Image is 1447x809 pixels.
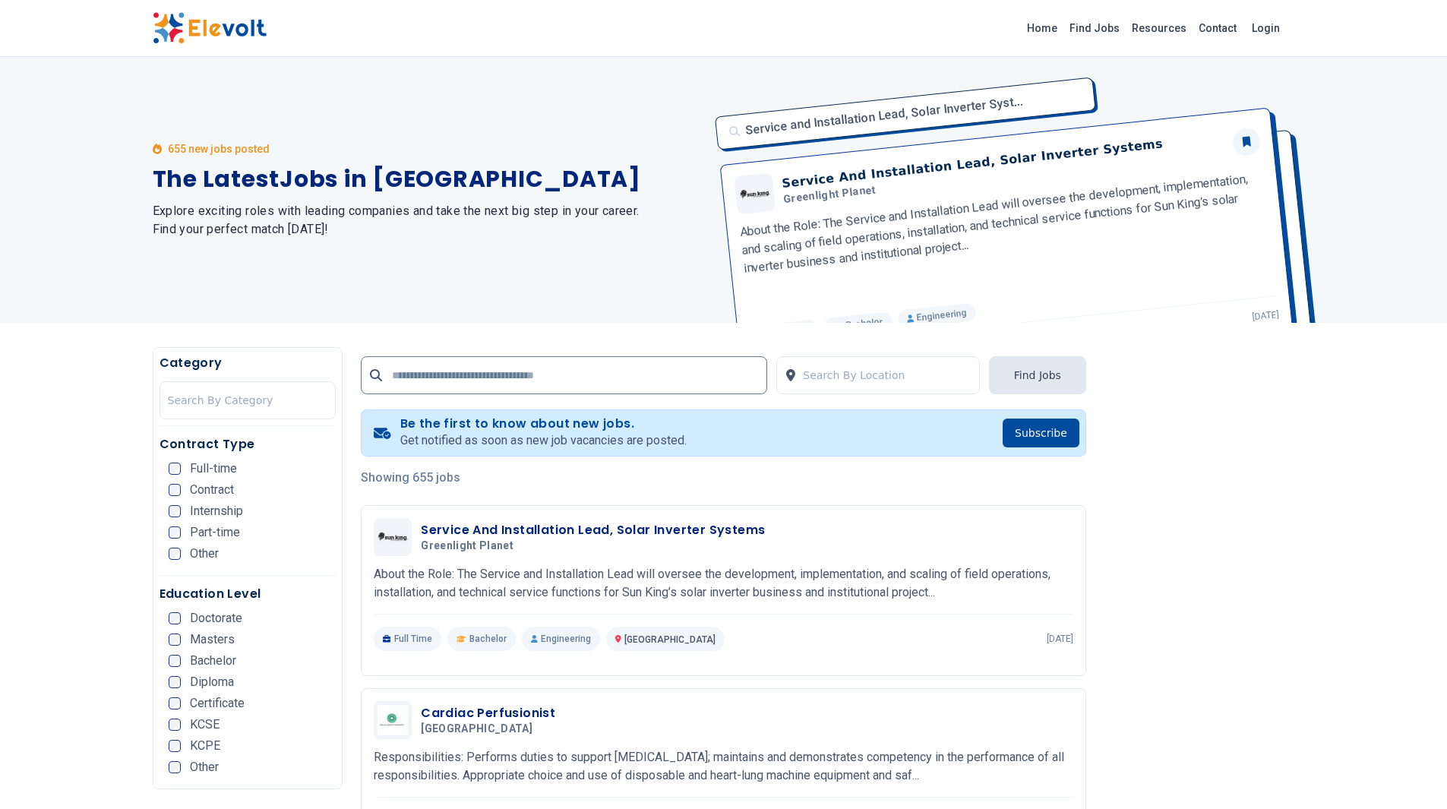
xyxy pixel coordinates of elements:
span: Doctorate [190,612,242,624]
h5: Category [160,354,336,372]
span: KCSE [190,719,220,731]
p: Get notified as soon as new job vacancies are posted. [400,431,687,450]
input: Diploma [169,676,181,688]
input: Masters [169,634,181,646]
p: Showing 655 jobs [361,469,1086,487]
h3: Cardiac Perfusionist [421,704,555,722]
span: Bachelor [190,655,236,667]
input: Contract [169,484,181,496]
a: Home [1021,16,1063,40]
input: Certificate [169,697,181,709]
input: Bachelor [169,655,181,667]
span: [GEOGRAPHIC_DATA] [624,634,716,645]
h2: Explore exciting roles with leading companies and take the next big step in your career. Find you... [153,202,706,239]
a: Greenlight PlanetService And Installation Lead, Solar Inverter SystemsGreenlight PlanetAbout the ... [374,518,1073,651]
img: Aga khan University [378,705,408,735]
h4: Be the first to know about new jobs. [400,416,687,431]
button: Find Jobs [989,356,1086,394]
img: Greenlight Planet [378,532,408,542]
a: Login [1243,13,1289,43]
a: Find Jobs [1063,16,1126,40]
p: Engineering [522,627,600,651]
p: Responsibilities: Performs duties to support [MEDICAL_DATA]; maintains and demonstrates competenc... [374,748,1073,785]
span: Contract [190,484,234,496]
span: [GEOGRAPHIC_DATA] [421,722,532,736]
span: Other [190,548,219,560]
p: About the Role: The Service and Installation Lead will oversee the development, implementation, a... [374,565,1073,602]
span: Greenlight Planet [421,539,513,553]
span: Certificate [190,697,245,709]
img: Elevolt [153,12,267,44]
span: KCPE [190,740,220,752]
input: Doctorate [169,612,181,624]
h5: Contract Type [160,435,336,453]
span: Other [190,761,219,773]
a: Contact [1193,16,1243,40]
a: Resources [1126,16,1193,40]
input: KCSE [169,719,181,731]
button: Subscribe [1003,419,1079,447]
span: Full-time [190,463,237,475]
input: Other [169,761,181,773]
p: 655 new jobs posted [168,141,270,156]
input: Internship [169,505,181,517]
span: Diploma [190,676,234,688]
p: Full Time [374,627,441,651]
span: Part-time [190,526,240,539]
span: Bachelor [469,633,507,645]
span: Internship [190,505,243,517]
span: Masters [190,634,235,646]
input: Other [169,548,181,560]
h3: Service And Installation Lead, Solar Inverter Systems [421,521,765,539]
input: Part-time [169,526,181,539]
input: KCPE [169,740,181,752]
p: [DATE] [1047,633,1073,645]
h5: Education Level [160,585,336,603]
h1: The Latest Jobs in [GEOGRAPHIC_DATA] [153,166,706,193]
input: Full-time [169,463,181,475]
